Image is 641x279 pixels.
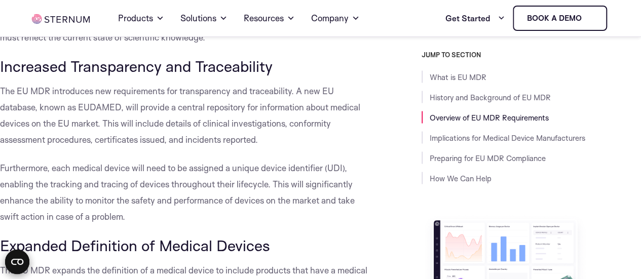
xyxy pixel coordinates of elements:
a: What is EU MDR [430,72,486,82]
a: Overview of EU MDR Requirements [430,113,549,123]
a: Get Started [445,8,505,28]
img: sternum iot [585,14,593,22]
button: Open CMP widget [5,250,29,274]
a: How We Can Help [430,174,492,183]
a: Preparing for EU MDR Compliance [430,153,546,163]
a: History and Background of EU MDR [430,93,551,102]
a: Implications for Medical Device Manufacturers [430,133,585,143]
h3: JUMP TO SECTION [422,51,641,59]
a: Book a demo [513,6,607,31]
img: sternum iot [32,14,90,24]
